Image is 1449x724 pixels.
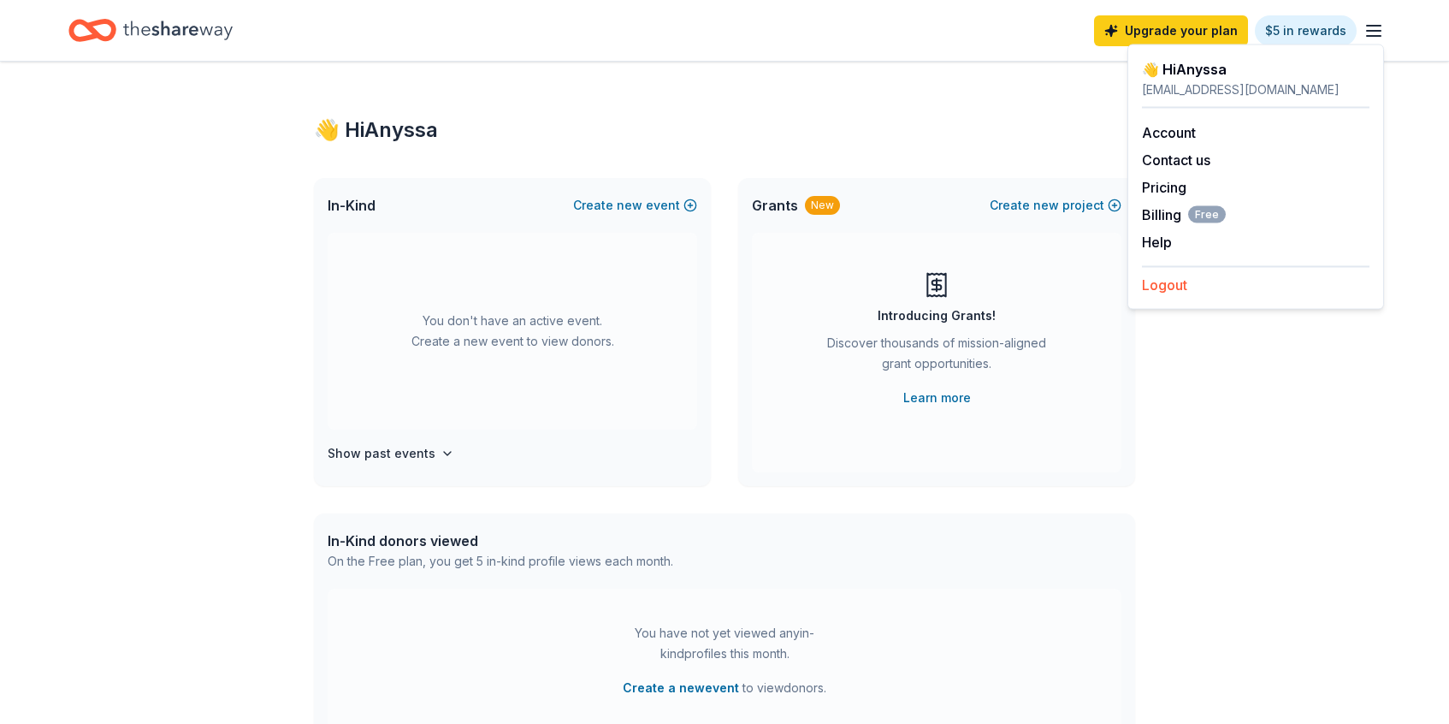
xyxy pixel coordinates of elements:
[805,196,840,215] div: New
[328,195,376,216] span: In-Kind
[1142,205,1226,225] span: Billing
[328,443,454,464] button: Show past events
[623,678,739,698] button: Create a newevent
[623,678,826,698] span: to view donors .
[1255,15,1357,46] a: $5 in rewards
[1188,206,1226,223] span: Free
[878,306,996,326] div: Introducing Grants!
[328,551,673,572] div: On the Free plan, you get 5 in-kind profile views each month.
[1142,205,1226,225] button: BillingFree
[1142,80,1369,100] div: [EMAIL_ADDRESS][DOMAIN_NAME]
[752,195,798,216] span: Grants
[314,116,1135,144] div: 👋 Hi Anyssa
[903,388,971,408] a: Learn more
[1142,150,1210,170] button: Contact us
[68,10,233,50] a: Home
[1142,275,1187,295] button: Logout
[820,333,1053,381] div: Discover thousands of mission-aligned grant opportunities.
[573,195,697,216] button: Createnewevent
[1142,59,1369,80] div: 👋 Hi Anyssa
[328,531,673,551] div: In-Kind donors viewed
[1094,15,1248,46] a: Upgrade your plan
[618,623,831,664] div: You have not yet viewed any in-kind profiles this month.
[617,195,642,216] span: new
[1142,232,1172,252] button: Help
[328,443,435,464] h4: Show past events
[990,195,1121,216] button: Createnewproject
[1142,179,1186,196] a: Pricing
[1142,124,1196,141] a: Account
[328,233,697,430] div: You don't have an active event. Create a new event to view donors.
[1033,195,1059,216] span: new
